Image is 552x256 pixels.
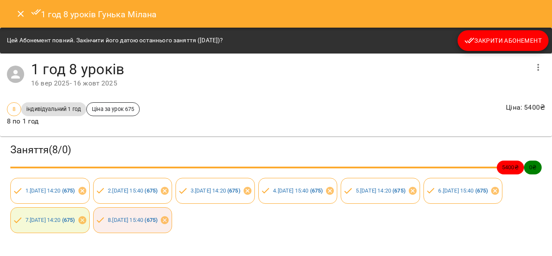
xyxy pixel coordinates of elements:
[438,187,488,194] a: 6.[DATE] 15:40 (675)
[356,187,405,194] a: 5.[DATE] 14:20 (675)
[25,187,75,194] a: 1.[DATE] 14:20 (675)
[497,163,524,171] span: 5400 ₴
[31,78,528,88] div: 16 вер 2025 - 16 жовт 2025
[62,217,75,223] b: ( 675 )
[93,178,172,204] div: 2.[DATE] 15:40 (675)
[524,163,542,171] span: 0 ₴
[10,3,31,24] button: Close
[108,187,157,194] a: 2.[DATE] 15:40 (675)
[31,7,157,21] h6: 1 год 8 уроків Гунька Мілана
[392,187,405,194] b: ( 675 )
[62,187,75,194] b: ( 675 )
[310,187,323,194] b: ( 675 )
[506,102,545,113] p: Ціна : 5400 ₴
[10,207,90,233] div: 7.[DATE] 14:20 (675)
[10,143,542,157] h3: Заняття ( 8 / 0 )
[108,217,157,223] a: 8.[DATE] 15:40 (675)
[423,178,503,204] div: 6.[DATE] 15:40 (675)
[191,187,240,194] a: 3.[DATE] 14:20 (675)
[176,178,255,204] div: 3.[DATE] 14:20 (675)
[7,33,223,48] div: Цей Абонемент повний. Закінчити його датою останнього заняття ([DATE])?
[464,35,542,46] span: Закрити Абонемент
[21,105,86,113] span: індивідуальний 1 год
[273,187,323,194] a: 4.[DATE] 15:40 (675)
[10,178,90,204] div: 1.[DATE] 14:20 (675)
[93,207,172,233] div: 8.[DATE] 15:40 (675)
[7,105,21,113] span: 8
[458,30,549,51] button: Закрити Абонемент
[341,178,420,204] div: 5.[DATE] 14:20 (675)
[475,187,488,194] b: ( 675 )
[25,217,75,223] a: 7.[DATE] 14:20 (675)
[144,187,157,194] b: ( 675 )
[258,178,338,204] div: 4.[DATE] 15:40 (675)
[227,187,240,194] b: ( 675 )
[144,217,157,223] b: ( 675 )
[31,60,528,78] h4: 1 год 8 уроків
[7,116,140,126] p: 8 по 1 год
[87,105,139,113] span: Ціна за урок 675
